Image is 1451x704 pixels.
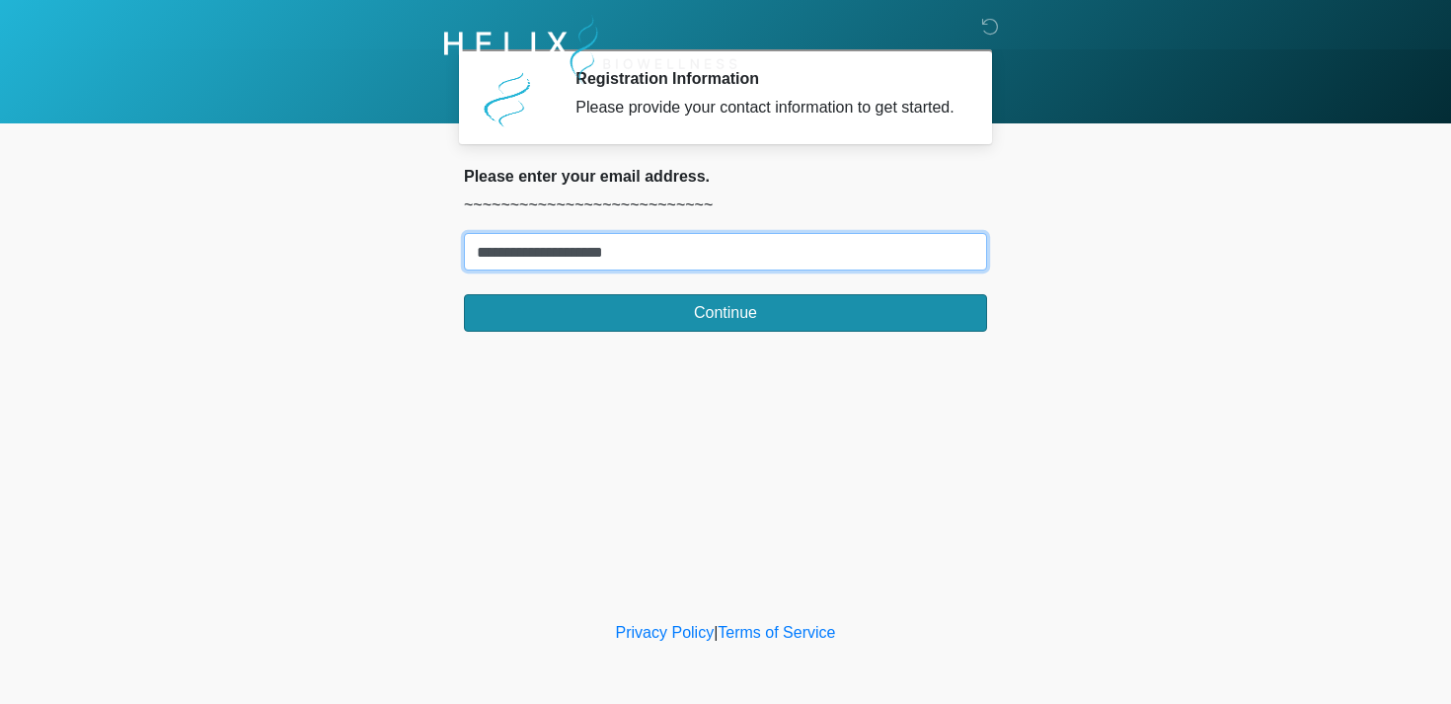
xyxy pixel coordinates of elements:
[464,167,987,186] h2: Please enter your email address.
[464,194,987,217] p: ~~~~~~~~~~~~~~~~~~~~~~~~~~~
[575,96,957,119] div: Please provide your contact information to get started.
[616,624,715,641] a: Privacy Policy
[444,15,737,85] img: Helix Biowellness Logo
[718,624,835,641] a: Terms of Service
[714,624,718,641] a: |
[464,294,987,332] button: Continue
